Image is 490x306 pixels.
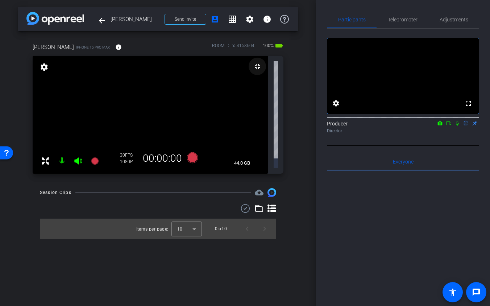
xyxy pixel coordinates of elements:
span: iPhone 15 Pro Max [76,45,110,50]
div: Items per page: [136,226,169,233]
mat-icon: settings [39,63,49,71]
span: Everyone [393,159,414,164]
button: Send invite [165,14,206,25]
span: Adjustments [440,17,468,22]
mat-icon: battery_std [275,41,283,50]
div: 1080P [120,159,138,165]
span: 44.0 GB [232,159,253,168]
mat-icon: settings [245,15,254,24]
mat-icon: message [472,288,481,297]
mat-icon: fullscreen_exit [253,62,262,71]
mat-icon: account_box [211,15,219,24]
button: Next page [256,220,273,237]
mat-icon: fullscreen [464,99,473,108]
mat-icon: arrow_back [97,16,106,25]
span: [PERSON_NAME] [111,12,160,26]
mat-icon: cloud_upload [255,188,263,197]
mat-icon: settings [332,99,340,108]
div: 0 of 0 [215,225,227,232]
span: Send invite [175,16,196,22]
mat-icon: flip [462,120,470,126]
div: Producer [327,120,479,134]
span: [PERSON_NAME] [33,43,74,51]
img: app-logo [26,12,84,25]
mat-icon: accessibility [448,288,457,297]
div: 00:00:00 [138,152,187,165]
button: Previous page [238,220,256,237]
span: Teleprompter [388,17,418,22]
div: Director [327,128,479,134]
div: ROOM ID: 554158604 [212,42,254,53]
mat-icon: info [263,15,271,24]
img: Session clips [267,188,276,197]
div: Session Clips [40,189,71,196]
span: 100% [262,40,275,51]
span: Destinations for your clips [255,188,263,197]
div: 30 [120,152,138,158]
mat-icon: grid_on [228,15,237,24]
mat-icon: info [115,44,122,50]
span: FPS [125,153,133,158]
span: Participants [338,17,366,22]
